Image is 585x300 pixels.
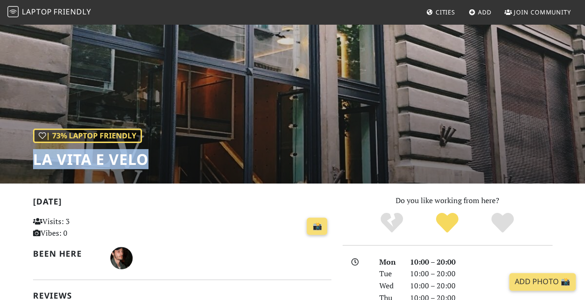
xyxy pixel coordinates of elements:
[33,150,148,168] h1: La Vita e Velo
[475,211,530,235] div: Definitely!
[423,4,459,20] a: Cities
[33,129,142,143] div: | 73% Laptop Friendly
[509,273,576,291] a: Add Photo 📸
[54,7,91,17] span: Friendly
[110,247,133,269] img: 4783-calin.jpg
[514,8,571,16] span: Join Community
[478,8,491,16] span: Add
[307,218,327,235] a: 📸
[343,195,552,207] p: Do you like working from here?
[420,211,475,235] div: Yes
[465,4,495,20] a: Add
[374,280,404,292] div: Wed
[374,268,404,280] div: Tue
[33,197,331,210] h2: [DATE]
[7,6,19,17] img: LaptopFriendly
[374,256,404,268] div: Mon
[33,249,99,259] h2: Been here
[404,268,558,280] div: 10:00 – 20:00
[364,211,420,235] div: No
[404,280,558,292] div: 10:00 – 20:00
[501,4,575,20] a: Join Community
[22,7,52,17] span: Laptop
[436,8,455,16] span: Cities
[33,216,125,239] p: Visits: 3 Vibes: 0
[404,256,558,268] div: 10:00 – 20:00
[7,4,91,20] a: LaptopFriendly LaptopFriendly
[110,252,133,262] span: Calin Radu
